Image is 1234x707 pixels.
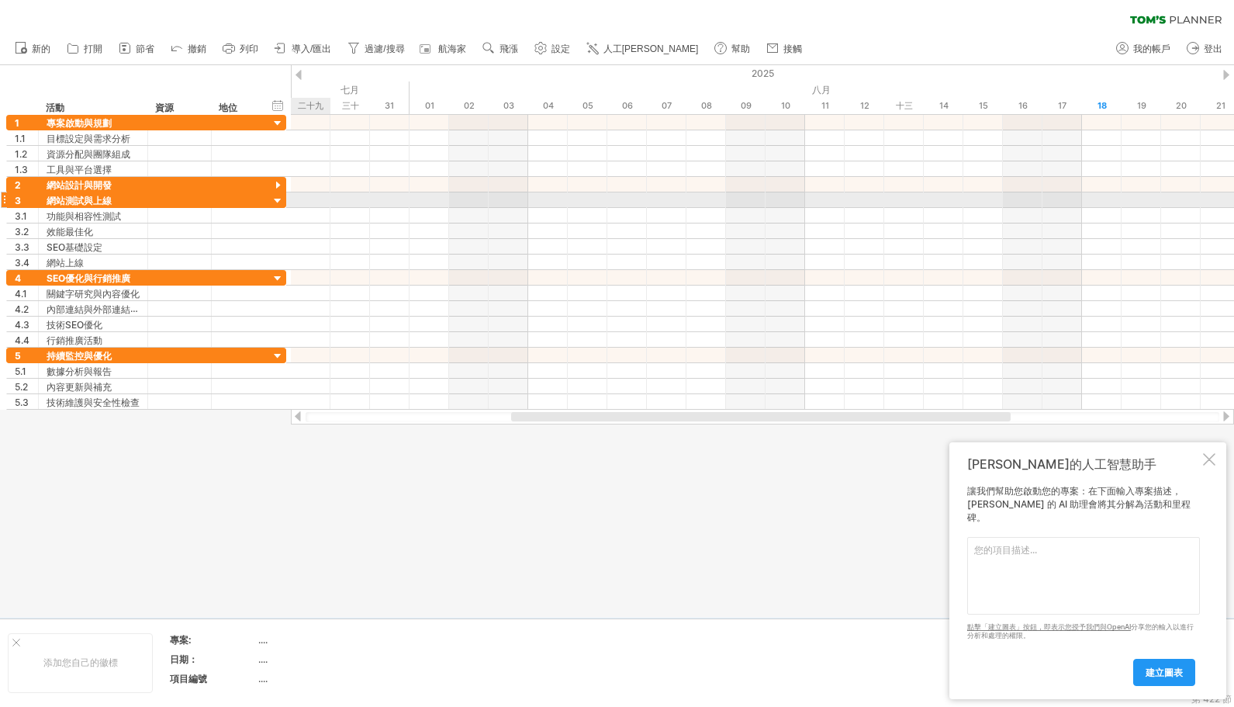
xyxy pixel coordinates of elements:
[967,485,1191,523] font: 讓我們幫助您啟動您的專案：在下面輸入專案描述，[PERSON_NAME] 的 AI 助理會將其分解為活動和里程碑。
[1003,98,1042,114] div: 2025年8月16日星期六
[47,303,149,315] font: 內部連結與外部連結建設
[701,100,712,111] font: 08
[1137,100,1146,111] font: 19
[1131,622,1173,631] font: 分享您的輸入
[967,622,1194,639] font: 以進行分析和處理的權限。
[170,673,207,684] font: 項目編號
[1161,98,1201,114] div: 2025年8月20日星期三
[425,100,434,111] font: 01
[47,133,130,144] font: 目標設定與需求分析
[47,257,84,269] font: 網站上線
[15,179,21,191] font: 2
[582,100,593,111] font: 05
[1018,100,1028,111] font: 16
[479,39,523,59] a: 飛漲
[15,366,26,377] font: 5.1
[503,100,514,111] font: 03
[47,272,130,284] font: SEO優化與行銷推廣
[340,84,359,95] font: 七月
[15,117,19,129] font: 1
[15,288,27,300] font: 4.1
[298,100,323,111] font: 二十九
[438,43,466,54] font: 航海家
[365,43,404,54] font: 過濾/搜尋
[47,334,102,346] font: 行銷推廣活動
[167,39,211,59] a: 撤銷
[741,100,752,111] font: 09
[781,100,790,111] font: 10
[271,39,336,59] a: 導入/匯出
[710,39,755,59] a: 幫助
[1146,667,1183,678] font: 建立圖表
[47,319,102,331] font: 技術SEO優化
[115,39,159,59] a: 節省
[731,43,750,54] font: 幫助
[47,210,121,222] font: 功能與相容性測試
[47,148,130,160] font: 資源分配與團隊組成
[647,98,686,114] div: 2025年8月7日星期四
[607,98,647,114] div: 2025年8月6日星期三
[240,43,258,54] font: 列印
[385,100,394,111] font: 31
[1122,98,1161,114] div: 2025年8月19日星期二
[47,397,140,408] font: 技術維護與安全性檢查
[15,257,29,269] font: 3.4
[15,303,29,315] font: 4.2
[449,98,489,114] div: 2025年8月2日星期六
[258,634,268,646] font: ....
[15,397,29,408] font: 5.3
[1216,100,1225,111] font: 21
[47,381,112,393] font: 內容更新與補充
[812,84,831,95] font: 八月
[1204,43,1222,54] font: 登出
[726,98,766,114] div: 2025年8月9日星期六
[821,100,829,111] font: 11
[622,100,633,111] font: 06
[568,98,607,114] div: 2025年8月5日星期二
[15,148,27,160] font: 1.2
[46,102,64,113] font: 活動
[15,210,27,222] font: 3.1
[1112,39,1175,59] a: 我的帳戶
[805,98,845,114] div: 2025年8月11日星期一
[1176,100,1187,111] font: 20
[967,622,1131,631] a: 點擊「建立圖表」按鈕，即表示您授予我們與OpenAI
[686,98,726,114] div: 2025年8月8日星期五
[47,179,112,191] font: 網站設計與開發
[464,100,475,111] font: 02
[155,102,174,113] font: 資源
[47,226,93,237] font: 效能最佳化
[15,381,28,393] font: 5.2
[15,272,21,284] font: 4
[47,350,112,362] font: 持續監控與優化
[967,456,1156,472] font: [PERSON_NAME]的人工智慧助手
[924,98,963,114] div: 2025年8月14日星期四
[15,133,26,144] font: 1.1
[258,673,268,684] font: ....
[47,164,112,175] font: 工具與平台選擇
[188,43,206,54] font: 撤銷
[1042,98,1082,114] div: 2025年8月17日星期日
[292,43,331,54] font: 導入/匯出
[1058,100,1066,111] font: 17
[752,68,774,79] font: 2025
[1082,98,1122,114] div: 2025年8月18日星期一
[410,98,449,114] div: 2025年8月1日星期五
[15,350,21,362] font: 5
[32,43,50,54] font: 新的
[1183,39,1227,59] a: 登出
[1133,43,1170,54] font: 我的帳戶
[84,43,102,54] font: 打開
[291,98,330,114] div: 2025年7月29日星期二
[417,39,471,59] a: 航海家
[47,195,112,206] font: 網站測試與上線
[1133,659,1195,686] a: 建立圖表
[1097,100,1107,111] font: 18
[979,100,988,111] font: 15
[860,100,869,111] font: 12
[370,98,410,114] div: 2025年7月31日，星期四
[47,241,102,253] font: SEO基礎設定
[344,39,409,59] a: 過濾/搜尋
[219,102,237,113] font: 地位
